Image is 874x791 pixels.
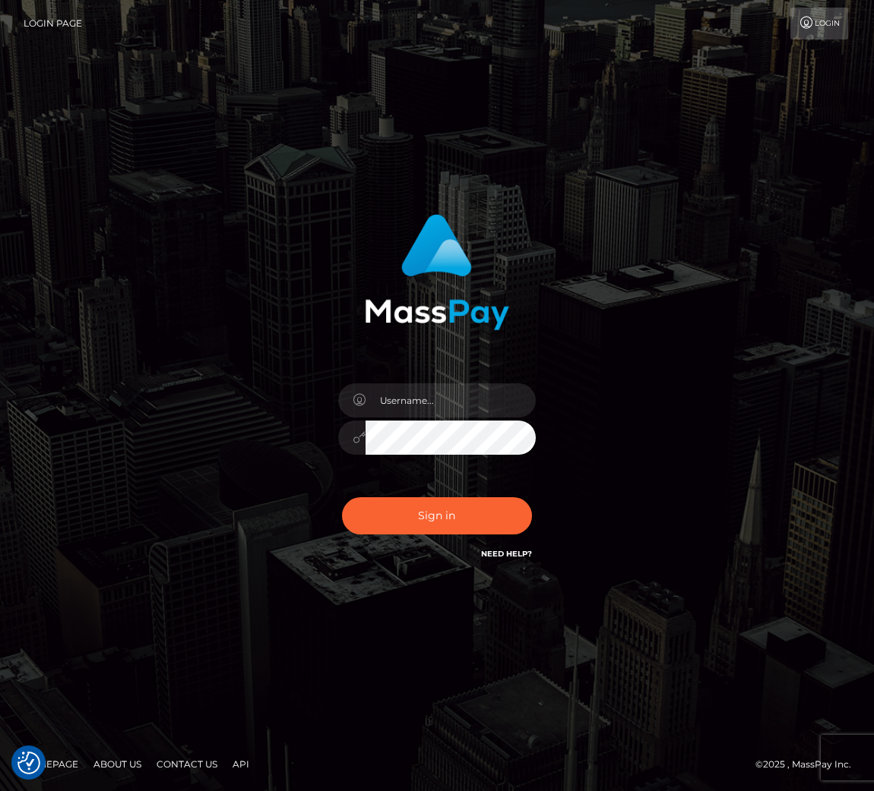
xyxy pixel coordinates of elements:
[755,756,863,773] div: © 2025 , MassPay Inc.
[790,8,848,39] a: Login
[481,549,532,559] a: Need Help?
[17,752,84,776] a: Homepage
[150,752,223,776] a: Contact Us
[226,752,255,776] a: API
[366,383,536,418] input: Username...
[24,8,82,39] a: Login Page
[17,752,40,774] button: Consent Preferences
[365,214,509,330] img: MassPay Login
[87,752,147,776] a: About Us
[17,752,40,774] img: Revisit consent button
[342,497,532,534] button: Sign in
